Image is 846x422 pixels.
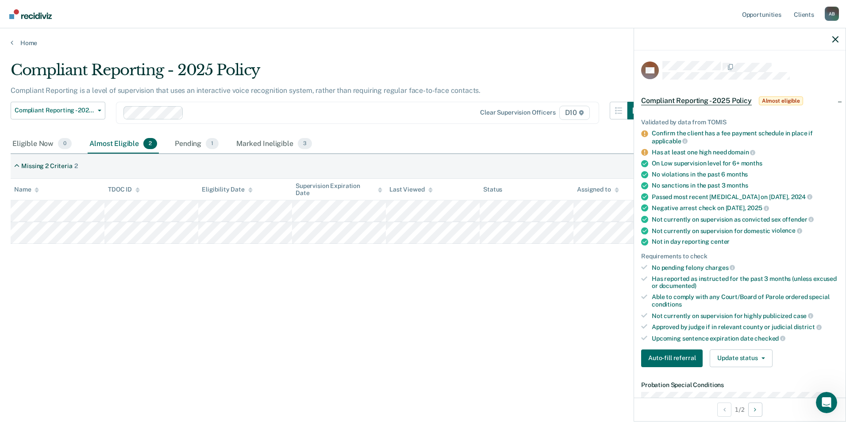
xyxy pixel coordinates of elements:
span: 1 [206,138,219,150]
div: Missing 2 Criteria [21,162,72,170]
div: On Low supervision level for 6+ [652,160,838,167]
span: Compliant Reporting - 2025 Policy [641,96,752,105]
p: Compliant Reporting is a level of supervision that uses an interactive voice recognition system, ... [11,86,481,95]
div: Negative arrest check on [DATE], [652,204,838,212]
span: checked [754,335,785,342]
div: Assigned to [577,186,619,193]
dt: Probation Special Conditions [641,381,838,389]
span: 2 [143,138,157,150]
div: Validated by data from TOMIS [641,119,838,126]
div: No sanctions in the past 3 [652,182,838,189]
div: Has reported as instructed for the past 3 months (unless excused or [652,275,838,290]
div: Not currently on supervision for domestic [652,227,838,235]
div: Able to comply with any Court/Board of Parole ordered special [652,293,838,308]
div: Not currently on supervision as convicted sex [652,215,838,223]
div: Eligibility Date [202,186,253,193]
div: 1 / 2 [634,398,846,421]
div: Not in day reporting [652,238,838,246]
button: Next Opportunity [748,403,762,417]
div: Status [483,186,502,193]
a: Navigate to form link [641,349,706,367]
div: TDOC ID [108,186,140,193]
div: Requirements to check [641,253,838,260]
div: Not currently on supervision for highly publicized [652,312,838,320]
span: documented) [659,282,696,289]
span: offender [782,216,814,223]
span: violence [772,227,802,234]
div: Marked Ineligible [235,134,314,154]
span: Compliant Reporting - 2025 Policy [15,107,94,114]
div: Has at least one high need domain [652,148,838,156]
div: No violations in the past 6 [652,171,838,178]
div: No pending felony [652,264,838,272]
button: Previous Opportunity [717,403,731,417]
div: Passed most recent [MEDICAL_DATA] on [DATE], [652,193,838,201]
div: Approved by judge if in relevant county or judicial [652,323,838,331]
span: D10 [559,106,590,120]
div: A B [825,7,839,21]
span: 2024 [791,193,812,200]
button: Profile dropdown button [825,7,839,21]
span: 3 [298,138,312,150]
div: Eligible Now [11,134,73,154]
span: case [793,312,813,319]
span: conditions [652,301,682,308]
div: Almost Eligible [88,134,159,154]
div: Compliant Reporting - 2025 Policy [11,61,645,86]
iframe: Intercom live chat [816,392,837,413]
img: Recidiviz [9,9,52,19]
span: months [727,182,748,189]
a: Home [11,39,835,47]
button: Auto-fill referral [641,349,703,367]
div: Confirm the client has a fee payment schedule in place if applicable [652,130,838,145]
button: Update status [710,349,772,367]
span: 0 [58,138,72,150]
div: Compliant Reporting - 2025 PolicyAlmost eligible [634,87,846,115]
div: Clear supervision officers [480,109,555,116]
div: Pending [173,134,220,154]
span: center [711,238,730,245]
div: Last Viewed [389,186,432,193]
span: charges [705,264,735,271]
div: Supervision Expiration Date [296,182,382,197]
div: Name [14,186,39,193]
span: district [794,323,822,330]
div: Upcoming sentence expiration date [652,334,838,342]
span: months [727,171,748,178]
span: 2025 [747,204,769,211]
span: months [741,160,762,167]
div: 2 [74,162,78,170]
span: Almost eligible [759,96,803,105]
